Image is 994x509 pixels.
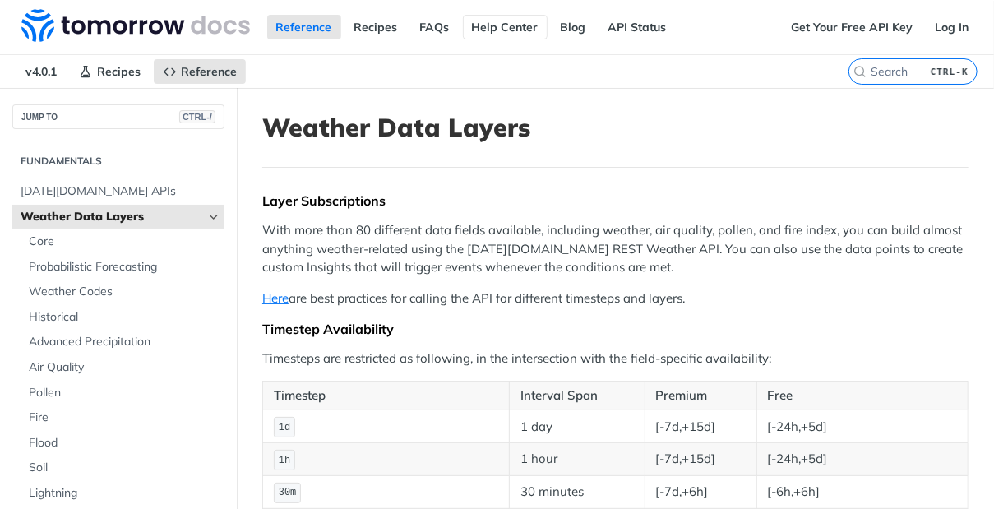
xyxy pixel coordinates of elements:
[21,9,250,42] img: Tomorrow.io Weather API Docs
[411,15,459,39] a: FAQs
[21,183,220,200] span: [DATE][DOMAIN_NAME] APIs
[29,234,220,250] span: Core
[262,113,969,142] h1: Weather Data Layers
[853,65,867,78] svg: Search
[552,15,595,39] a: Blog
[29,410,220,426] span: Fire
[645,476,756,509] td: [-7d,+6h]
[927,63,973,80] kbd: CTRL-K
[21,355,224,380] a: Air Quality
[29,359,220,376] span: Air Quality
[207,211,220,224] button: Hide subpages for Weather Data Layers
[29,284,220,300] span: Weather Codes
[29,435,220,451] span: Flood
[599,15,676,39] a: API Status
[16,59,66,84] span: v4.0.1
[29,309,220,326] span: Historical
[12,179,224,204] a: [DATE][DOMAIN_NAME] APIs
[756,476,968,509] td: [-6h,+6h]
[21,431,224,456] a: Flood
[12,104,224,129] button: JUMP TOCTRL-/
[154,59,246,84] a: Reference
[756,410,968,443] td: [-24h,+5d]
[21,229,224,254] a: Core
[181,64,237,79] span: Reference
[21,481,224,506] a: Lightning
[645,443,756,476] td: [-7d,+15d]
[29,385,220,401] span: Pollen
[262,321,969,337] div: Timestep Availability
[12,154,224,169] h2: Fundamentals
[21,305,224,330] a: Historical
[756,381,968,410] th: Free
[97,64,141,79] span: Recipes
[756,443,968,476] td: [-24h,+5d]
[263,381,510,410] th: Timestep
[926,15,978,39] a: Log In
[267,15,341,39] a: Reference
[279,422,290,433] span: 1d
[262,192,969,209] div: Layer Subscriptions
[463,15,548,39] a: Help Center
[29,485,220,502] span: Lightning
[782,15,922,39] a: Get Your Free API Key
[345,15,407,39] a: Recipes
[262,289,969,308] p: are best practices for calling the API for different timesteps and layers.
[29,259,220,275] span: Probabilistic Forecasting
[21,255,224,280] a: Probabilistic Forecasting
[510,381,645,410] th: Interval Span
[262,349,969,368] p: Timesteps are restricted as following, in the intersection with the field-specific availability:
[21,381,224,405] a: Pollen
[179,110,215,123] span: CTRL-/
[29,460,220,476] span: Soil
[21,280,224,304] a: Weather Codes
[29,334,220,350] span: Advanced Precipitation
[12,205,224,229] a: Weather Data LayersHide subpages for Weather Data Layers
[21,209,203,225] span: Weather Data Layers
[70,59,150,84] a: Recipes
[21,405,224,430] a: Fire
[279,487,297,498] span: 30m
[645,410,756,443] td: [-7d,+15d]
[510,443,645,476] td: 1 hour
[21,456,224,480] a: Soil
[645,381,756,410] th: Premium
[510,476,645,509] td: 30 minutes
[510,410,645,443] td: 1 day
[262,290,289,306] a: Here
[262,221,969,277] p: With more than 80 different data fields available, including weather, air quality, pollen, and fi...
[21,330,224,354] a: Advanced Precipitation
[279,455,290,466] span: 1h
